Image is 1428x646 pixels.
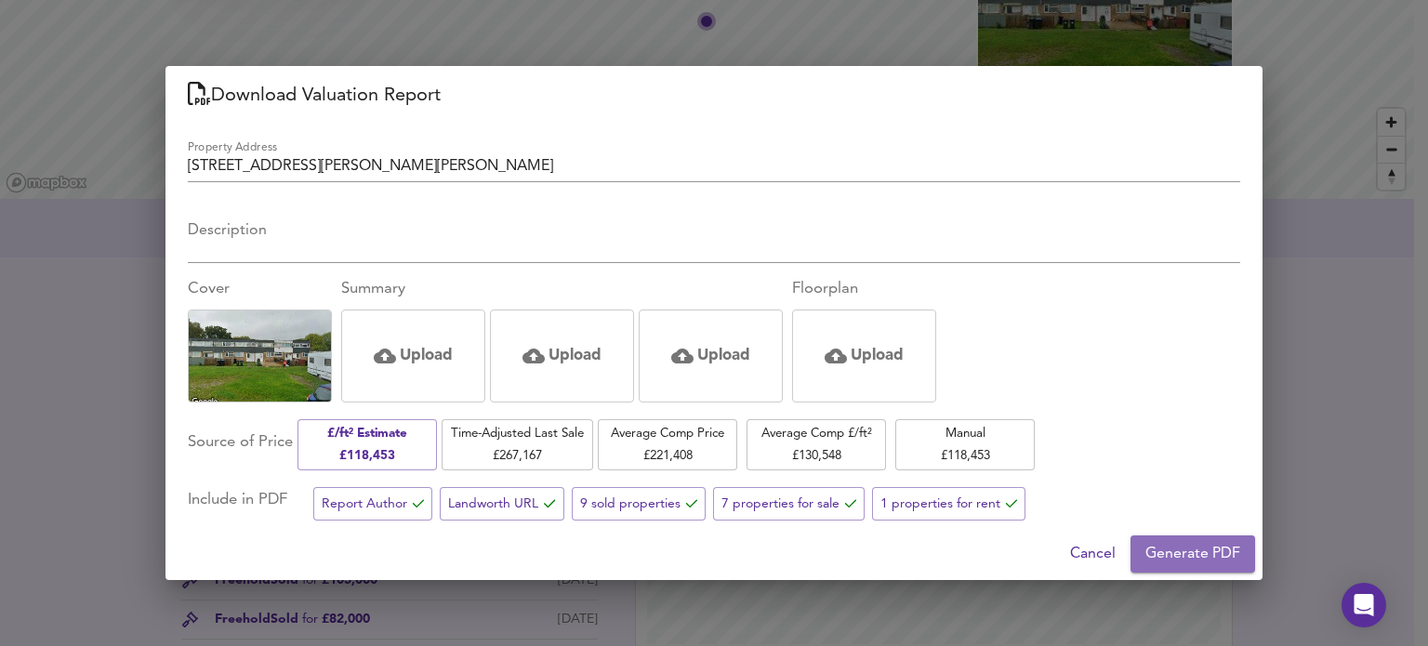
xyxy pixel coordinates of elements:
[895,419,1035,470] button: Manual£118,453
[341,310,485,402] div: Click or drag and drop an image
[756,423,877,467] span: Average Comp £/ft² £ 130,548
[572,487,706,521] button: 9 sold properties
[188,417,293,472] div: Source of Price
[490,310,634,402] div: Click or drag and drop an image
[639,310,783,402] div: Click or drag and drop an image
[313,487,432,521] button: Report Author
[188,487,313,521] div: Include in PDF
[451,423,584,467] span: Time-Adjusted Last Sale £ 267,167
[598,419,737,470] button: Average Comp Price£221,408
[721,493,856,516] span: 7 properties for sale
[307,423,428,467] span: £/ft² Estimate £ 118,453
[440,487,563,521] button: Landworth URL
[189,305,331,407] img: Uploaded
[448,493,555,516] span: Landworth URL
[792,278,936,300] div: Floorplan
[188,278,332,300] div: Cover
[905,423,1025,467] span: Manual £ 118,453
[1130,535,1255,573] button: Generate PDF
[297,419,437,470] button: £/ft² Estimate£118,453
[872,487,1025,521] button: 1 properties for rent
[1070,541,1116,567] span: Cancel
[880,493,1017,516] span: 1 properties for rent
[188,310,332,402] div: Click to replace this image
[341,278,783,300] div: Summary
[1145,541,1240,567] span: Generate PDF
[851,345,904,367] h5: Upload
[1063,535,1123,573] button: Cancel
[442,419,593,470] button: Time-Adjusted Last Sale£267,167
[549,345,602,367] h5: Upload
[322,493,424,516] span: Report Author
[792,310,936,402] div: Click or drag and drop an image
[400,345,453,367] h5: Upload
[747,419,886,470] button: Average Comp £/ft²£130,548
[1342,583,1386,627] div: Open Intercom Messenger
[713,487,865,521] button: 7 properties for sale
[580,493,697,516] span: 9 sold properties
[697,345,750,367] h5: Upload
[188,141,277,152] label: Property Address
[188,81,1240,111] h2: Download Valuation Report
[607,423,728,467] span: Average Comp Price £ 221,408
